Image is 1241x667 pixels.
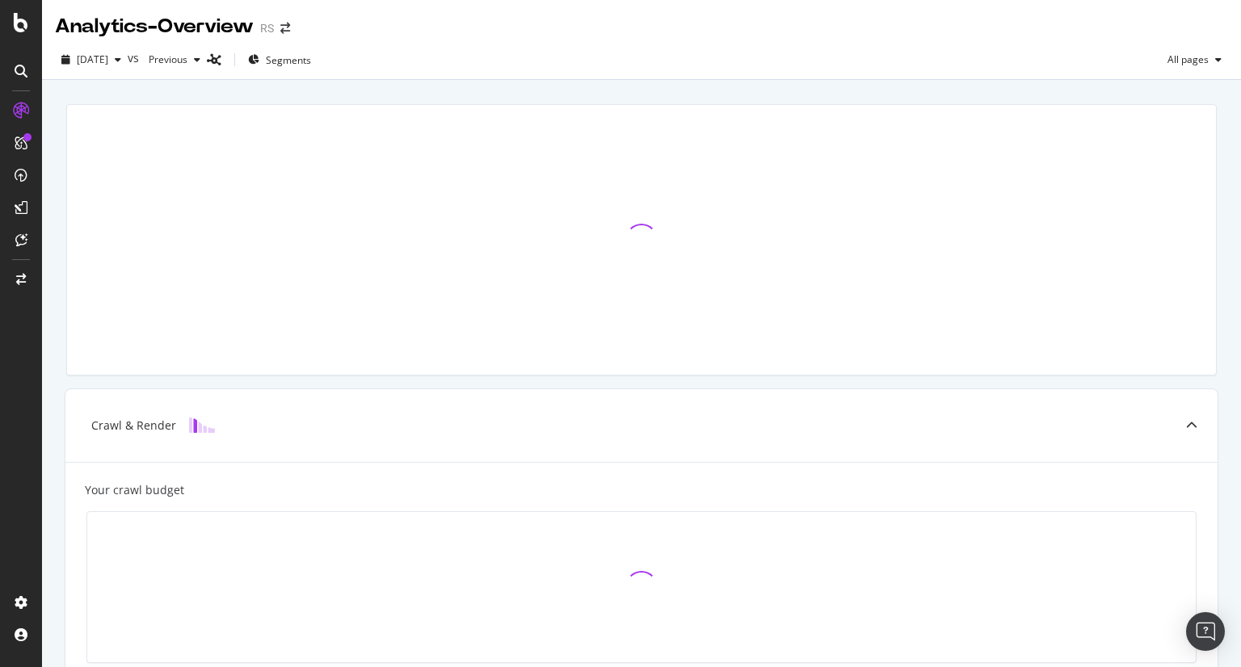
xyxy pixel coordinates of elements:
button: All pages [1161,47,1228,73]
span: All pages [1161,52,1209,66]
img: block-icon [189,417,215,433]
button: Previous [142,47,207,73]
div: Your crawl budget [85,482,184,498]
div: RS [260,20,274,36]
span: Previous [142,52,187,66]
button: Segments [242,47,318,73]
span: 2025 Sep. 20th [77,52,108,66]
div: Crawl & Render [91,417,176,434]
span: vs [128,50,142,66]
div: arrow-right-arrow-left [280,23,290,34]
span: Segments [266,53,311,67]
div: Analytics - Overview [55,13,254,40]
div: Open Intercom Messenger [1186,612,1225,651]
button: [DATE] [55,47,128,73]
